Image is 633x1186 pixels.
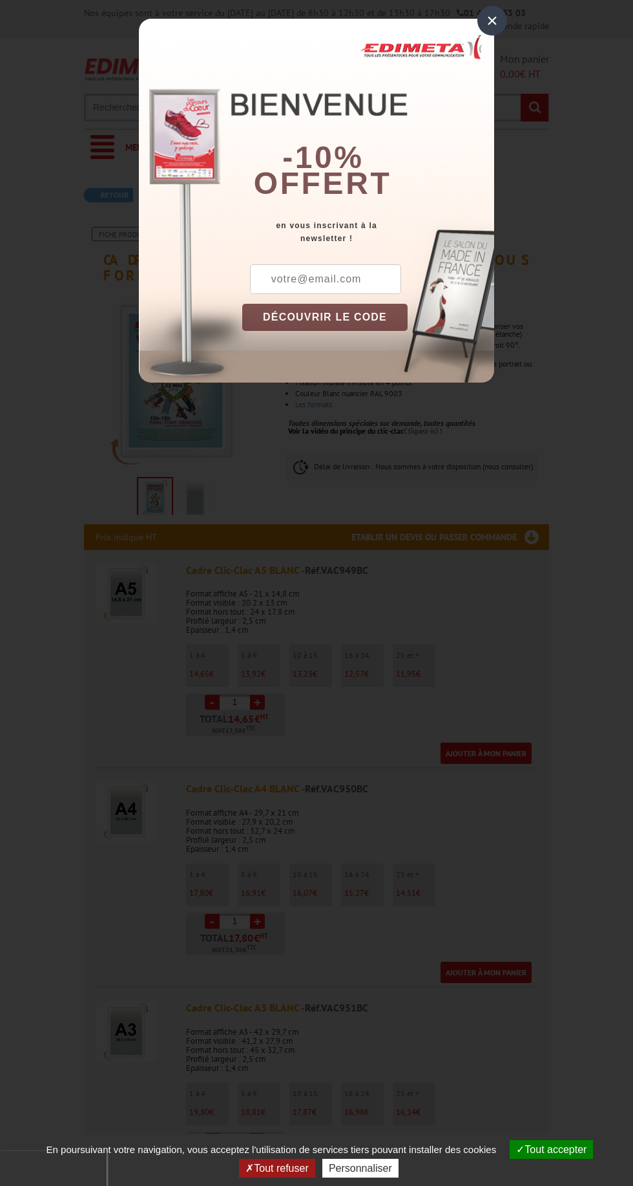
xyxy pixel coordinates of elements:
b: -10% [282,140,364,175]
font: offert [254,166,392,200]
button: Personnaliser (fenêtre modale) [322,1159,399,1178]
div: en vous inscrivant à la newsletter ! [242,219,494,245]
input: votre@email.com [250,264,401,294]
div: × [477,6,507,36]
span: En poursuivant votre navigation, vous acceptez l'utilisation de services tiers pouvant installer ... [40,1144,503,1155]
button: Tout refuser [239,1159,315,1178]
button: Tout accepter [510,1140,593,1159]
button: DÉCOUVRIR LE CODE [242,304,408,331]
